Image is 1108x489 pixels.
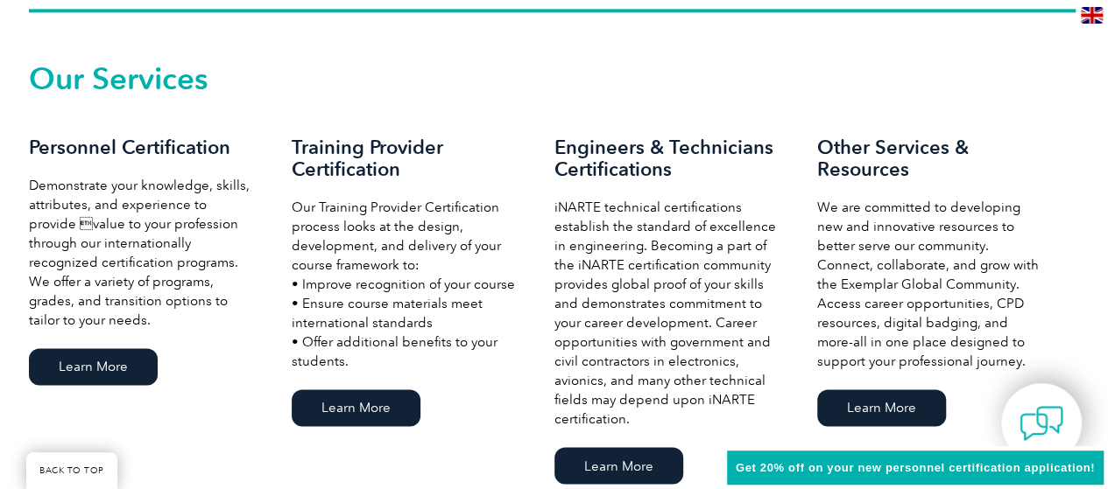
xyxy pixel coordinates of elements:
[817,389,946,426] a: Learn More
[554,136,782,180] h3: Engineers & Technicians Certifications
[29,136,257,158] h3: Personnel Certification
[292,198,519,371] p: Our Training Provider Certification process looks at the design, development, and delivery of you...
[817,198,1045,371] p: We are committed to developing new and innovative resources to better serve our community. Connec...
[1020,402,1063,445] img: contact-chat.png
[1081,7,1103,24] img: en
[817,136,1045,180] h3: Other Services & Resources
[29,348,158,385] a: Learn More
[29,176,257,330] p: Demonstrate your knowledge, skills, attributes, and experience to provide value to your professi...
[29,65,1080,93] h2: Our Services
[292,389,420,426] a: Learn More
[736,461,1095,474] span: Get 20% off on your new personnel certification application!
[292,136,519,180] h3: Training Provider Certification
[26,452,117,489] a: BACK TO TOP
[554,447,683,484] a: Learn More
[554,198,782,429] p: iNARTE technical certifications establish the standard of excellence in engineering. Becoming a p...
